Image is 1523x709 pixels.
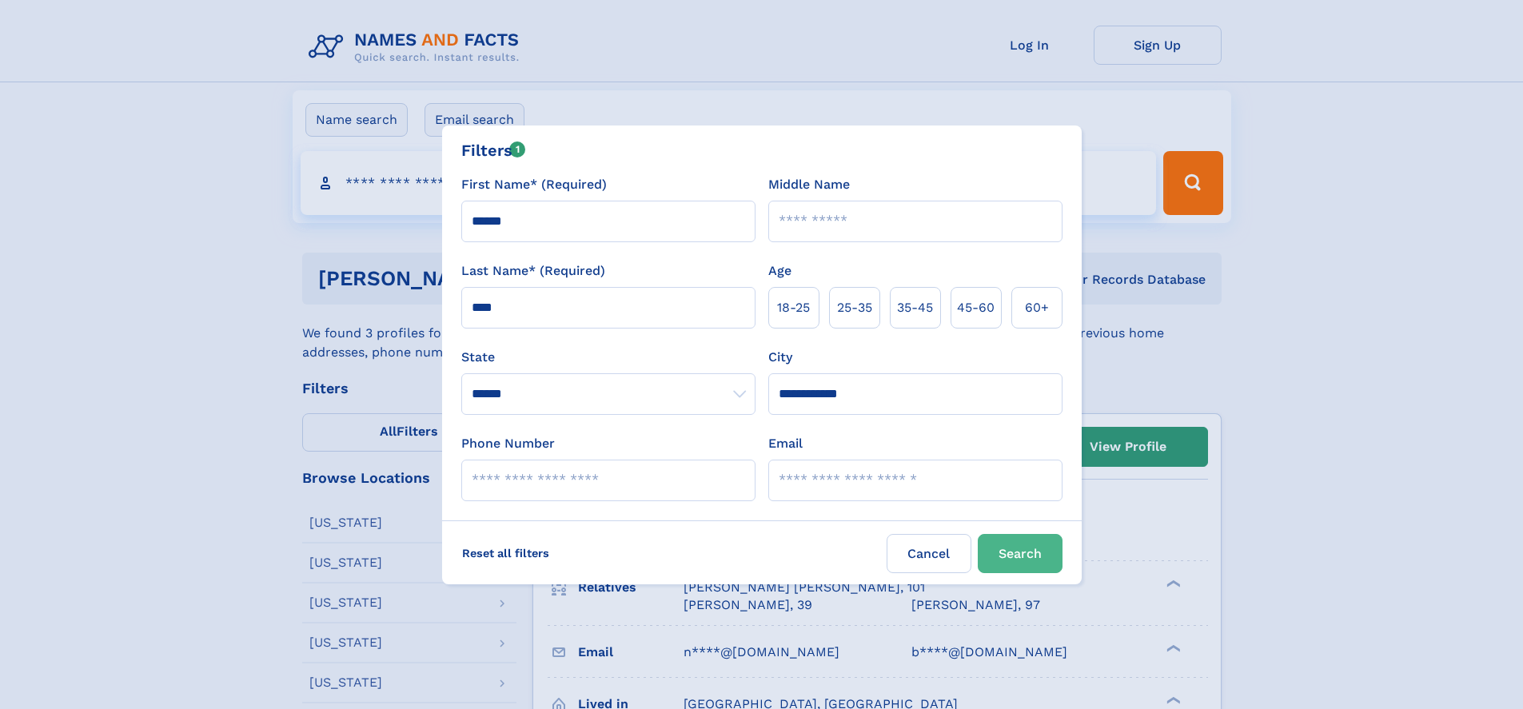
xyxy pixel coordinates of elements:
label: Last Name* (Required) [461,261,605,281]
label: State [461,348,756,367]
span: 18‑25 [777,298,810,317]
label: City [768,348,792,367]
label: Age [768,261,791,281]
div: Filters [461,138,526,162]
label: Reset all filters [452,534,560,572]
label: Phone Number [461,434,555,453]
button: Search [978,534,1063,573]
label: First Name* (Required) [461,175,607,194]
span: 25‑35 [837,298,872,317]
span: 35‑45 [897,298,933,317]
label: Cancel [887,534,971,573]
label: Middle Name [768,175,850,194]
label: Email [768,434,803,453]
span: 60+ [1025,298,1049,317]
span: 45‑60 [957,298,995,317]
